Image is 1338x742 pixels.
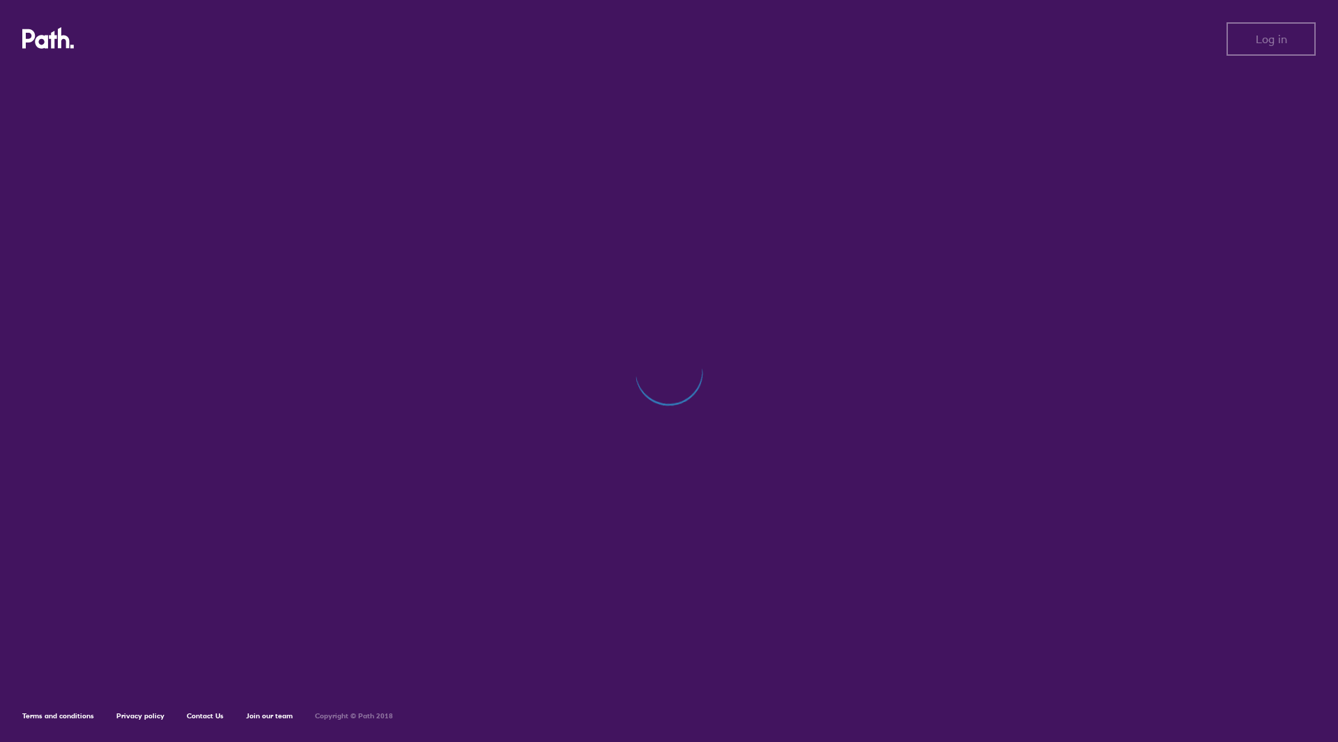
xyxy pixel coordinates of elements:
[1256,33,1287,45] span: Log in
[315,712,393,720] h6: Copyright © Path 2018
[116,711,164,720] a: Privacy policy
[22,711,94,720] a: Terms and conditions
[246,711,293,720] a: Join our team
[1226,22,1316,56] button: Log in
[187,711,224,720] a: Contact Us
